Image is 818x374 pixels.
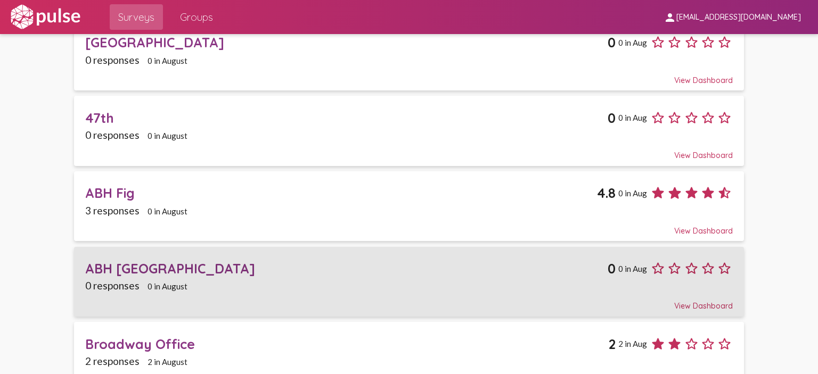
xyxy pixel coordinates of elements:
[148,357,187,367] span: 2 in August
[74,171,744,241] a: ABH Fig4.80 in Aug3 responses0 in AugustView Dashboard
[85,34,608,51] div: [GEOGRAPHIC_DATA]
[676,13,801,22] span: [EMAIL_ADDRESS][DOMAIN_NAME]
[74,21,744,90] a: [GEOGRAPHIC_DATA]00 in Aug0 responses0 in AugustView Dashboard
[148,56,187,65] span: 0 in August
[85,110,608,126] div: 47th
[148,206,187,216] span: 0 in August
[148,281,187,291] span: 0 in August
[664,11,676,24] mat-icon: person
[85,279,140,292] span: 0 responses
[85,217,733,236] div: View Dashboard
[655,7,809,27] button: [EMAIL_ADDRESS][DOMAIN_NAME]
[118,7,154,27] span: Surveys
[85,260,608,277] div: ABH [GEOGRAPHIC_DATA]
[618,339,647,348] span: 2 in Aug
[85,66,733,85] div: View Dashboard
[85,355,140,367] span: 2 responses
[85,141,733,160] div: View Dashboard
[618,264,647,273] span: 0 in Aug
[74,96,744,165] a: 47th00 in Aug0 responses0 in AugustView Dashboard
[597,185,616,201] span: 4.8
[74,247,744,317] a: ABH [GEOGRAPHIC_DATA]00 in Aug0 responses0 in AugustView Dashboard
[85,292,733,311] div: View Dashboard
[85,204,140,217] span: 3 responses
[608,336,616,352] span: 2
[618,113,647,122] span: 0 in Aug
[608,110,616,126] span: 0
[180,7,213,27] span: Groups
[171,4,222,30] a: Groups
[85,336,608,352] div: Broadway Office
[85,54,140,66] span: 0 responses
[618,188,647,198] span: 0 in Aug
[85,129,140,141] span: 0 responses
[110,4,163,30] a: Surveys
[85,185,597,201] div: ABH Fig
[608,34,616,51] span: 0
[608,260,616,277] span: 0
[148,131,187,140] span: 0 in August
[9,4,82,30] img: white-logo.svg
[618,38,647,47] span: 0 in Aug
